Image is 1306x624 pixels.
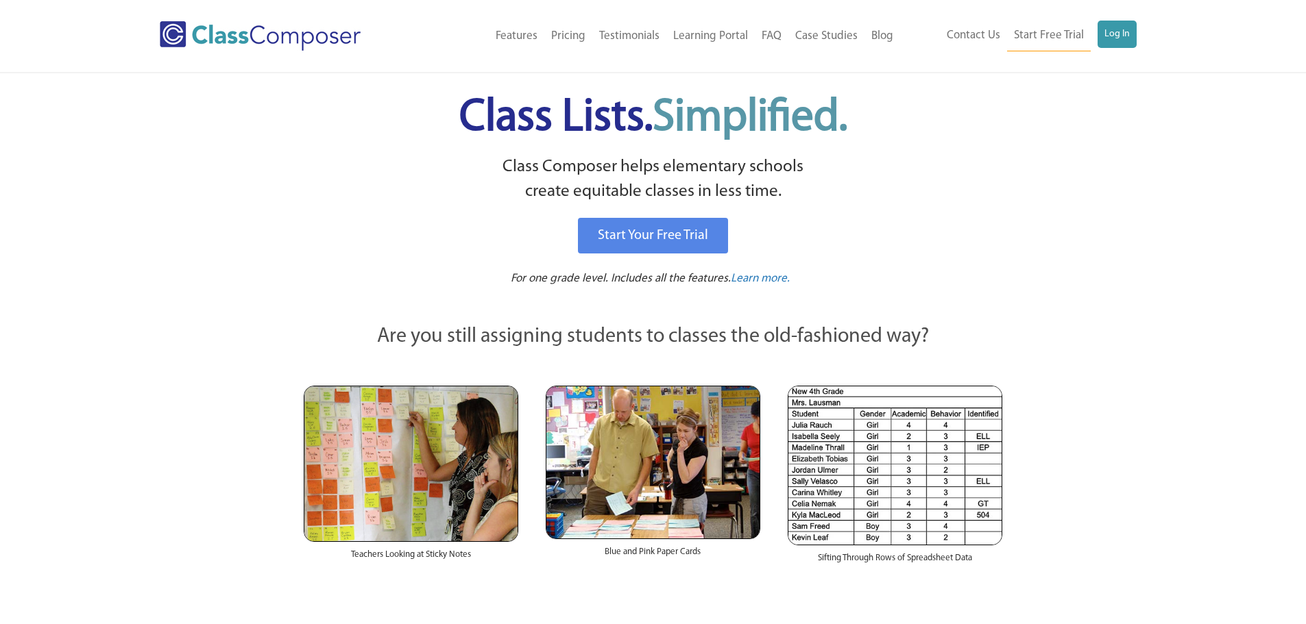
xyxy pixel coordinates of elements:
div: Blue and Pink Paper Cards [546,539,760,572]
nav: Header Menu [417,21,900,51]
a: Testimonials [592,21,666,51]
a: FAQ [755,21,788,51]
span: Simplified. [653,96,847,140]
nav: Header Menu [900,21,1137,51]
a: Log In [1098,21,1137,48]
a: Case Studies [788,21,864,51]
div: Teachers Looking at Sticky Notes [304,542,518,575]
span: For one grade level. Includes all the features. [511,273,731,284]
a: Start Free Trial [1007,21,1091,51]
a: Pricing [544,21,592,51]
a: Learning Portal [666,21,755,51]
p: Are you still assigning students to classes the old-fashioned way? [304,322,1003,352]
img: Spreadsheets [788,386,1002,545]
img: Class Composer [160,21,361,51]
p: Class Composer helps elementary schools create equitable classes in less time. [302,155,1005,205]
a: Contact Us [940,21,1007,51]
a: Blog [864,21,900,51]
a: Learn more. [731,271,790,288]
span: Learn more. [731,273,790,284]
span: Start Your Free Trial [598,229,708,242]
a: Features [489,21,544,51]
img: Teachers Looking at Sticky Notes [304,386,518,542]
img: Blue and Pink Paper Cards [546,386,760,538]
a: Start Your Free Trial [578,218,728,253]
span: Class Lists. [459,96,847,140]
div: Sifting Through Rows of Spreadsheet Data [788,545,1002,578]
